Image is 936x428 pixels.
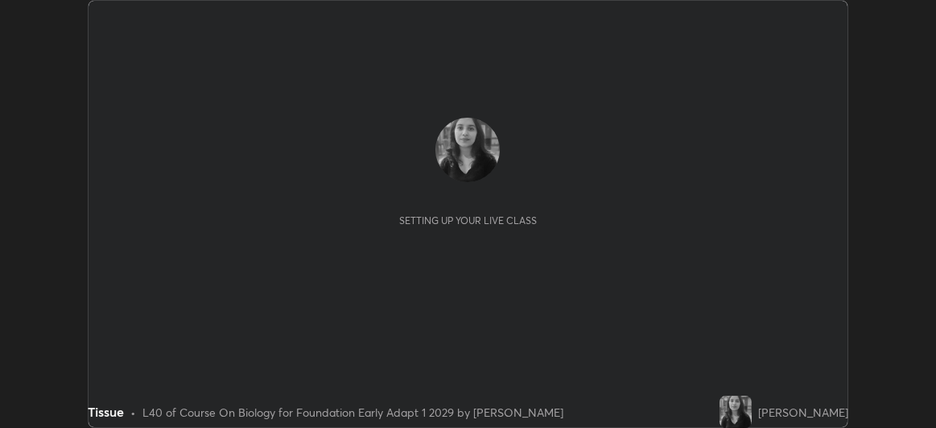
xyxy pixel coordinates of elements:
[142,404,563,421] div: L40 of Course On Biology for Foundation Early Adapt 1 2029 by [PERSON_NAME]
[130,404,136,421] div: •
[399,214,537,226] div: Setting up your live class
[88,402,124,422] div: Tissue
[758,404,848,421] div: [PERSON_NAME]
[435,118,500,182] img: 2df87db53ac1454a849eb0091befa1e4.jpg
[720,396,752,428] img: 2df87db53ac1454a849eb0091befa1e4.jpg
